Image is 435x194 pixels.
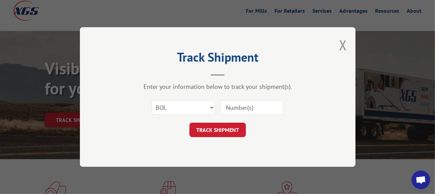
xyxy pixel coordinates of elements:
[339,36,347,54] button: Close modal
[220,100,283,115] input: Number(s)
[114,52,321,65] h2: Track Shipment
[189,123,246,137] button: TRACK SHIPMENT
[412,171,430,189] div: Open chat
[114,83,321,91] div: Enter your information below to track your shipment(s).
